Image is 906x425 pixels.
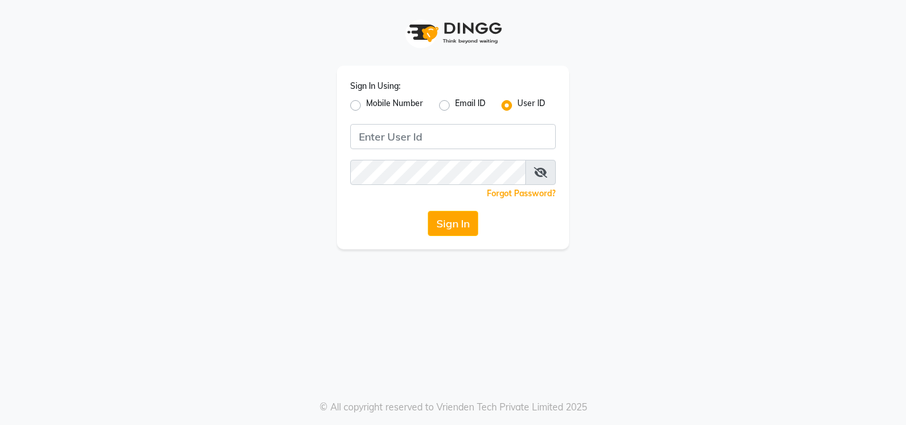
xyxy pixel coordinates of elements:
[350,160,526,185] input: Username
[350,80,401,92] label: Sign In Using:
[366,97,423,113] label: Mobile Number
[517,97,545,113] label: User ID
[428,211,478,236] button: Sign In
[400,13,506,52] img: logo1.svg
[350,124,556,149] input: Username
[487,188,556,198] a: Forgot Password?
[455,97,485,113] label: Email ID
